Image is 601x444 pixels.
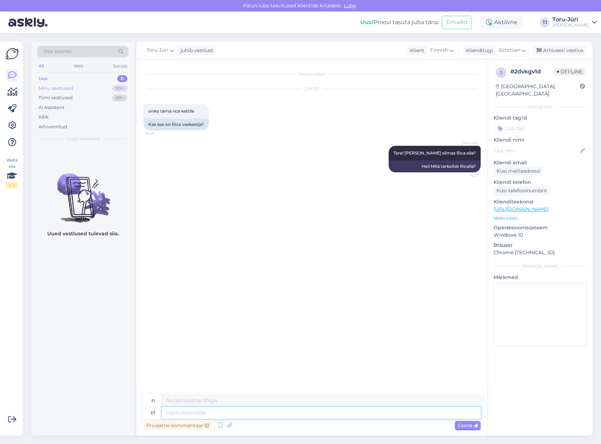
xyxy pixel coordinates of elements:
[37,62,45,71] div: All
[147,46,168,54] span: Toru-Jüri
[6,182,18,188] div: 1 / 3
[494,242,587,249] p: Brauser
[494,104,587,110] div: Kliendi info
[342,2,358,9] span: Luba
[552,17,597,28] a: Toru-Jüri[PERSON_NAME]
[47,230,119,237] p: Uued vestlused tulevad siia.
[430,46,448,54] span: Finnish
[38,114,49,121] div: Kõik
[6,47,19,60] img: Askly Logo
[532,46,586,55] div: Arhiveeri vestlus
[496,83,580,98] div: [GEOGRAPHIC_DATA], [GEOGRAPHIC_DATA]
[178,47,213,54] div: juhib vestlust
[112,85,127,92] div: 99+
[452,140,479,145] span: Toru-Jüri
[360,18,439,27] div: Proovi tasuta juba täna:
[38,94,73,101] div: Tiimi vestlused
[494,159,587,166] p: Kliendi email
[494,215,587,221] p: Vaata edasi ...
[480,16,523,29] div: Aktiivne
[452,173,479,178] span: 10:27
[494,166,543,176] div: Küsi meiliaadressi
[151,395,155,407] div: fi
[38,123,67,130] div: Arhiveeritud
[442,16,472,29] button: Emailid
[148,108,194,114] span: onko tämä rica kattila
[43,48,71,55] span: Otsi kliente
[494,224,587,231] p: Operatsioonisüsteem
[494,147,579,155] input: Lisa nimi
[510,67,554,76] div: # 2dvkgv1d
[540,17,550,27] div: TJ
[38,85,73,92] div: Minu vestlused
[112,62,129,71] div: Socials
[151,407,155,419] div: et
[67,136,99,142] span: Uued vestlused
[360,19,374,26] b: Uus!
[143,421,212,430] div: Privaatne kommentaar
[494,249,587,256] p: Chrome [TECHNICAL_ID]
[499,46,520,54] span: Estonian
[143,119,209,130] div: Kas see on Rica veekeetja?
[6,157,18,188] div: Vaata siia
[494,123,587,134] input: Lisa tag
[494,136,587,144] p: Kliendi nimi
[72,62,85,71] div: Web
[112,94,127,101] div: 99+
[494,114,587,122] p: Kliendi tag'id
[494,186,550,195] div: Küsi telefoninumbrit
[143,71,481,77] div: Vestlus algas
[500,70,502,75] span: 2
[31,161,134,224] img: No chats
[407,47,424,54] div: Klient
[117,75,127,82] div: 0
[38,104,64,111] div: AI Assistent
[494,206,549,212] a: [URL][DOMAIN_NAME]
[494,274,587,281] p: Märkmed
[494,198,587,206] p: Klienditeekond
[494,231,587,239] p: Windows 10
[494,179,587,186] p: Kliendi telefon
[554,68,585,76] span: Offline
[394,150,476,156] span: Tere! [PERSON_NAME] silmas Rica alla?
[552,22,589,28] div: [PERSON_NAME]
[552,17,589,22] div: Toru-Jüri
[143,86,481,92] div: [DATE]
[458,422,478,429] span: Saada
[389,160,481,172] div: Hei! Mitä tarkoitat Ricalla?
[463,47,493,54] div: Klienditugi
[146,131,172,136] span: 10:25
[38,75,48,82] div: Uus
[494,263,587,270] div: [PERSON_NAME]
